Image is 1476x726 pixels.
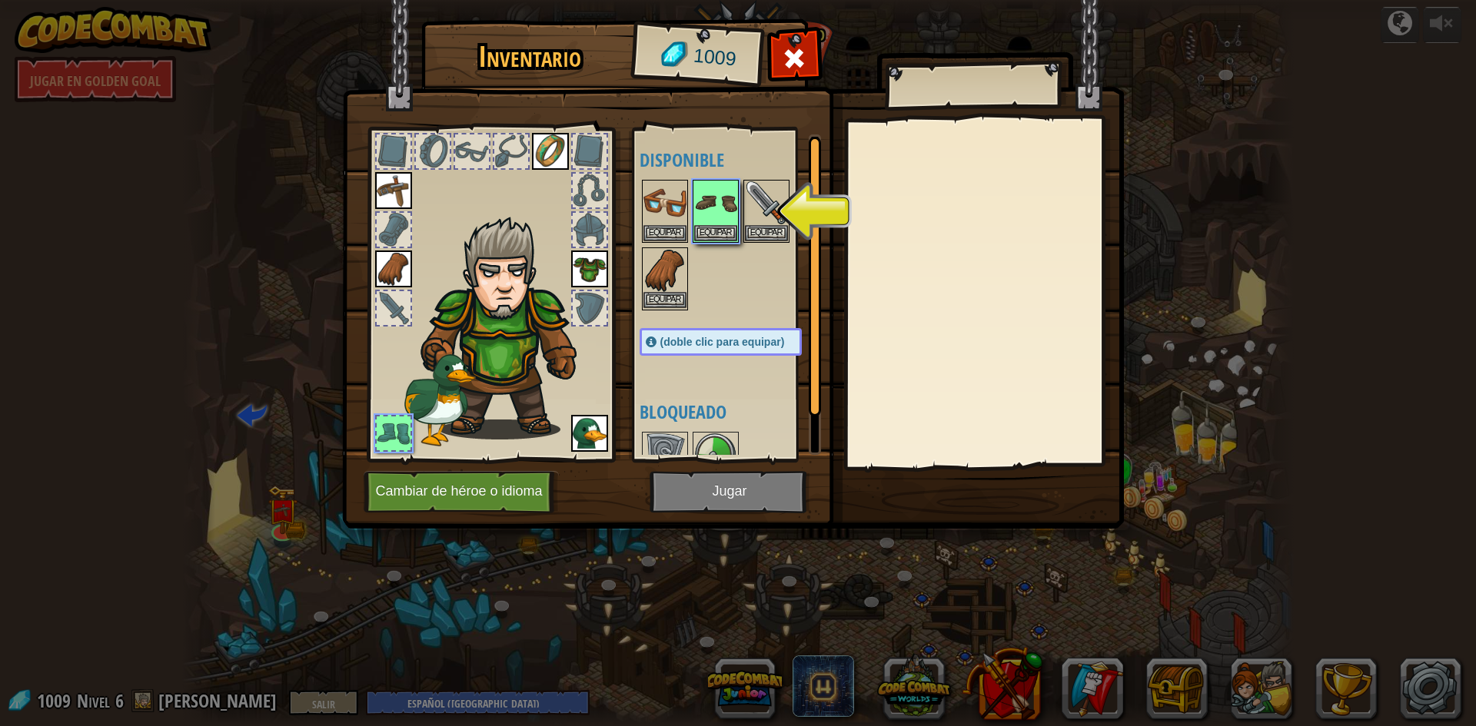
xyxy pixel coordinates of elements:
[640,399,726,424] font: Bloqueado
[532,133,569,170] img: portrait.png
[364,471,559,513] button: Cambiar de héroe o idioma
[643,181,686,224] img: portrait.png
[694,433,737,476] img: portrait.png
[401,316,515,446] img: duck_paper_doll.png
[375,250,412,287] img: portrait.png
[375,172,412,209] img: portrait.png
[745,225,788,241] button: Equipar
[478,36,581,76] font: Inventario
[640,148,724,172] font: Disponible
[692,45,736,70] font: 1009
[571,250,608,287] img: portrait.png
[750,228,783,237] font: Equipar
[643,433,686,476] img: portrait.png
[414,216,602,439] img: hair_m2.png
[649,294,681,303] font: Equipar
[649,228,681,237] font: Equipar
[660,336,785,348] font: (doble clic para equipar)
[694,181,737,224] img: portrait.png
[643,249,686,292] img: portrait.png
[643,292,686,308] button: Equipar
[571,415,608,452] img: portrait.png
[745,181,788,224] img: portrait.png
[643,225,686,241] button: Equipar
[700,228,732,237] font: Equipar
[375,484,542,499] font: Cambiar de héroe o idioma
[694,225,737,241] button: Equipar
